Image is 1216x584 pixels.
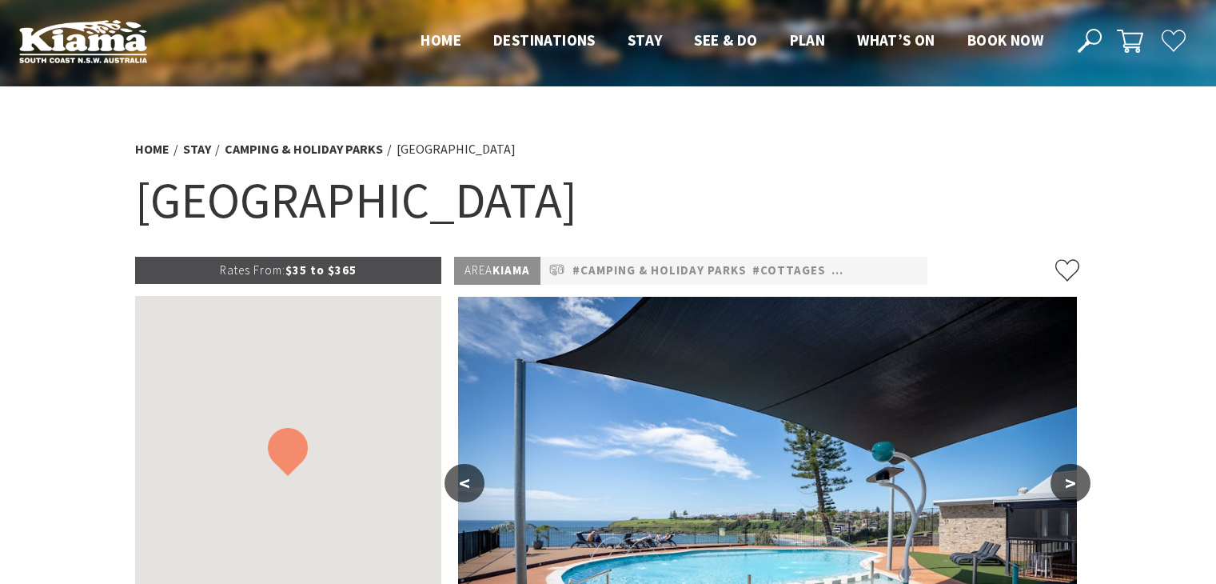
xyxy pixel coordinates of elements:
span: What’s On [857,30,935,50]
h1: [GEOGRAPHIC_DATA] [135,168,1082,233]
span: Destinations [493,30,596,50]
nav: Main Menu [405,28,1059,54]
button: > [1051,464,1090,502]
span: Area [464,262,492,278]
a: #Cottages [752,261,826,281]
button: < [445,464,484,502]
p: $35 to $365 [135,257,442,284]
a: Camping & Holiday Parks [225,141,383,158]
li: [GEOGRAPHIC_DATA] [397,139,516,160]
a: Home [135,141,169,158]
span: Plan [790,30,826,50]
span: Home [421,30,461,50]
span: See & Do [694,30,757,50]
p: Kiama [454,257,540,285]
a: #Camping & Holiday Parks [572,261,747,281]
span: Rates From: [220,262,285,278]
span: Stay [628,30,663,50]
span: Book now [967,30,1043,50]
a: #Pet Friendly [831,261,924,281]
a: Stay [183,141,211,158]
img: Kiama Logo [19,19,147,63]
